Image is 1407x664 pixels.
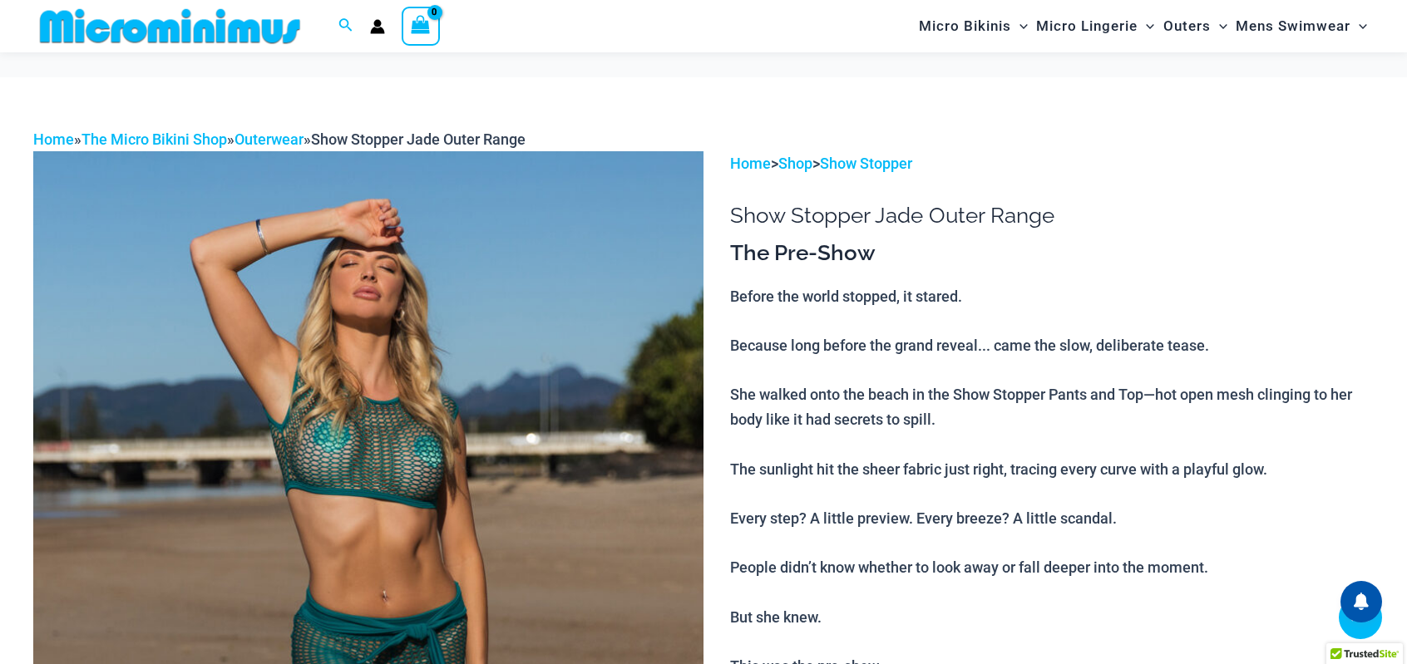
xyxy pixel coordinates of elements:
[1032,5,1158,47] a: Micro LingerieMenu ToggleMenu Toggle
[1232,5,1371,47] a: Mens SwimwearMenu ToggleMenu Toggle
[33,130,74,148] a: Home
[778,155,812,172] a: Shop
[234,130,304,148] a: Outerwear
[1163,5,1211,47] span: Outers
[1350,5,1367,47] span: Menu Toggle
[81,130,227,148] a: The Micro Bikini Shop
[1011,5,1028,47] span: Menu Toggle
[730,155,771,172] a: Home
[730,203,1374,229] h1: Show Stopper Jade Outer Range
[730,239,1374,268] h3: The Pre-Show
[1159,5,1232,47] a: OutersMenu ToggleMenu Toggle
[915,5,1032,47] a: Micro BikinisMenu ToggleMenu Toggle
[402,7,440,45] a: View Shopping Cart, empty
[33,130,526,148] span: » » »
[370,19,385,34] a: Account icon link
[1138,5,1154,47] span: Menu Toggle
[1236,5,1350,47] span: Mens Swimwear
[730,151,1374,176] p: > >
[33,7,307,45] img: MM SHOP LOGO FLAT
[311,130,526,148] span: Show Stopper Jade Outer Range
[1211,5,1227,47] span: Menu Toggle
[1036,5,1138,47] span: Micro Lingerie
[820,155,912,172] a: Show Stopper
[338,16,353,37] a: Search icon link
[912,2,1374,50] nav: Site Navigation
[919,5,1011,47] span: Micro Bikinis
